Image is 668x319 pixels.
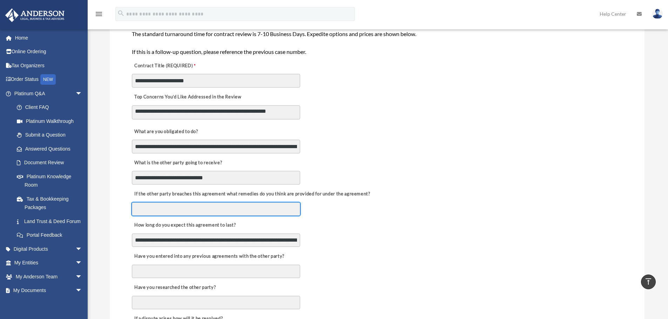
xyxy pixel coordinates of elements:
span: arrow_drop_down [75,284,89,298]
a: Tax Organizers [5,58,93,72]
span: arrow_drop_down [75,86,89,101]
label: Top Concerns You’d Like Addressed in the Review [132,92,243,102]
label: If the other party breaches this agreement what remedies do you think are provided for under the ... [132,189,372,199]
a: Platinum Walkthrough [10,114,93,128]
a: Portal Feedback [10,228,93,242]
a: Tax & Bookkeeping Packages [10,192,93,214]
img: Anderson Advisors Platinum Portal [3,8,67,22]
a: Client FAQ [10,100,93,115]
a: Platinum Knowledge Room [10,169,93,192]
a: Answered Questions [10,142,93,156]
label: How long do you expect this agreement to last? [132,221,238,230]
a: My Documentsarrow_drop_down [5,284,93,298]
a: Document Review [10,156,89,170]
a: vertical_align_top [641,275,656,289]
label: Have you entered into any previous agreements with the other party? [132,252,286,262]
i: vertical_align_top [644,277,653,286]
a: My Anderson Teamarrow_drop_down [5,270,93,284]
div: The standard turnaround time for contract review is 7-10 Business Days. Expedite options and pric... [132,29,622,56]
a: Platinum Q&Aarrow_drop_down [5,86,93,100]
label: Contract Title (REQUIRED) [132,61,202,71]
a: Online Ordering [5,45,93,59]
a: My Entitiesarrow_drop_down [5,256,93,270]
span: arrow_drop_down [75,242,89,256]
a: Digital Productsarrow_drop_down [5,242,93,256]
div: NEW [40,74,56,85]
a: Order StatusNEW [5,72,93,87]
a: menu [95,12,103,18]
label: Have you researched the other party? [132,283,218,293]
a: Land Trust & Deed Forum [10,214,93,228]
i: search [117,9,125,17]
a: Submit a Question [10,128,93,142]
label: What are you obligated to do? [132,127,202,137]
span: arrow_drop_down [75,256,89,270]
i: menu [95,10,103,18]
label: What is the other party going to receive? [132,158,224,168]
a: Home [5,31,93,45]
img: User Pic [652,9,663,19]
span: arrow_drop_down [75,270,89,284]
